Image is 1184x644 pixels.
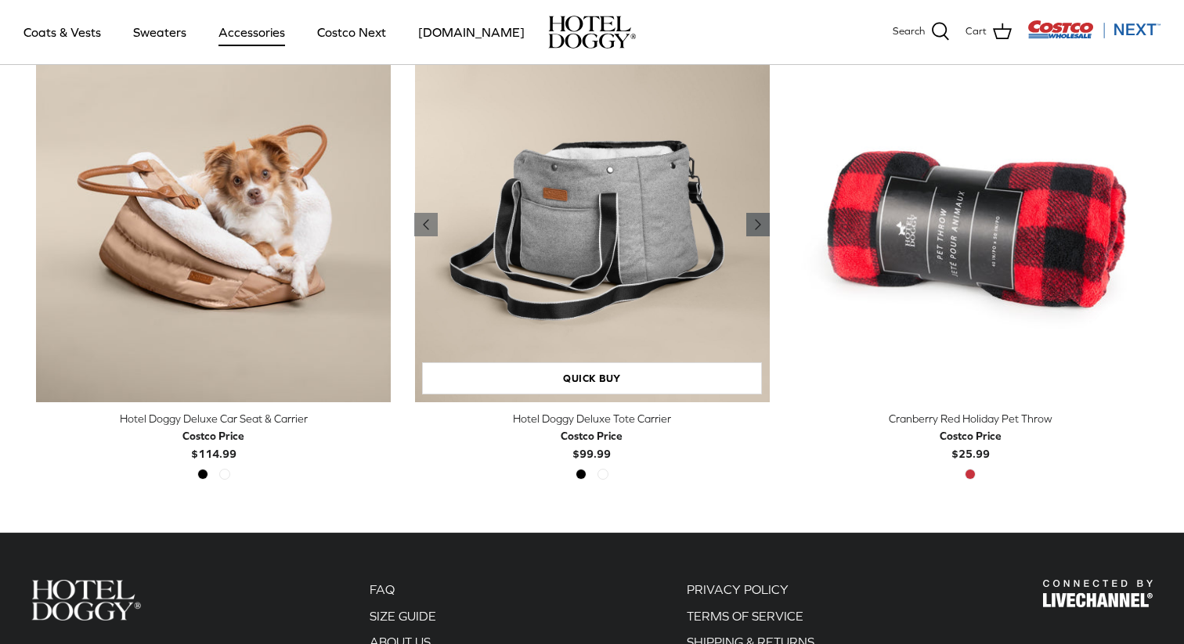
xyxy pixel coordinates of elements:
img: Costco Next [1027,20,1161,39]
a: Coats & Vests [9,5,115,59]
div: Costco Price [940,427,1002,444]
span: Cart [966,23,987,40]
a: Cranberry Red Holiday Pet Throw Costco Price$25.99 [793,410,1148,462]
a: Quick buy [422,362,761,394]
a: PRIVACY POLICY [687,582,789,596]
a: FAQ [370,582,395,596]
a: Hotel Doggy Deluxe Car Seat & Carrier [36,48,391,402]
a: Cart [966,22,1012,42]
a: SIZE GUIDE [370,609,436,623]
a: Cranberry Red Holiday Pet Throw [793,48,1148,402]
div: Costco Price [182,427,244,444]
a: Previous [746,213,770,236]
a: hoteldoggy.com hoteldoggycom [548,16,636,49]
span: Search [893,23,925,40]
div: Hotel Doggy Deluxe Tote Carrier [414,410,769,427]
div: Costco Price [561,427,623,444]
a: Search [893,22,950,42]
div: Cranberry Red Holiday Pet Throw [793,410,1148,427]
div: Hotel Doggy Deluxe Car Seat & Carrier [36,410,391,427]
a: Sweaters [119,5,200,59]
b: $99.99 [561,427,623,459]
a: Previous [414,213,438,236]
a: Visit Costco Next [1027,30,1161,41]
img: Hotel Doggy Costco Next [31,580,141,620]
b: $25.99 [940,427,1002,459]
a: Hotel Doggy Deluxe Tote Carrier Costco Price$99.99 [414,410,769,462]
b: $114.99 [182,427,244,459]
a: Hotel Doggy Deluxe Tote Carrier [414,48,769,402]
img: Hotel Doggy Costco Next [1043,580,1153,607]
a: Hotel Doggy Deluxe Car Seat & Carrier Costco Price$114.99 [36,410,391,462]
a: [DOMAIN_NAME] [404,5,539,59]
img: hoteldoggycom [548,16,636,49]
a: Accessories [204,5,299,59]
a: TERMS OF SERVICE [687,609,803,623]
a: Costco Next [303,5,400,59]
